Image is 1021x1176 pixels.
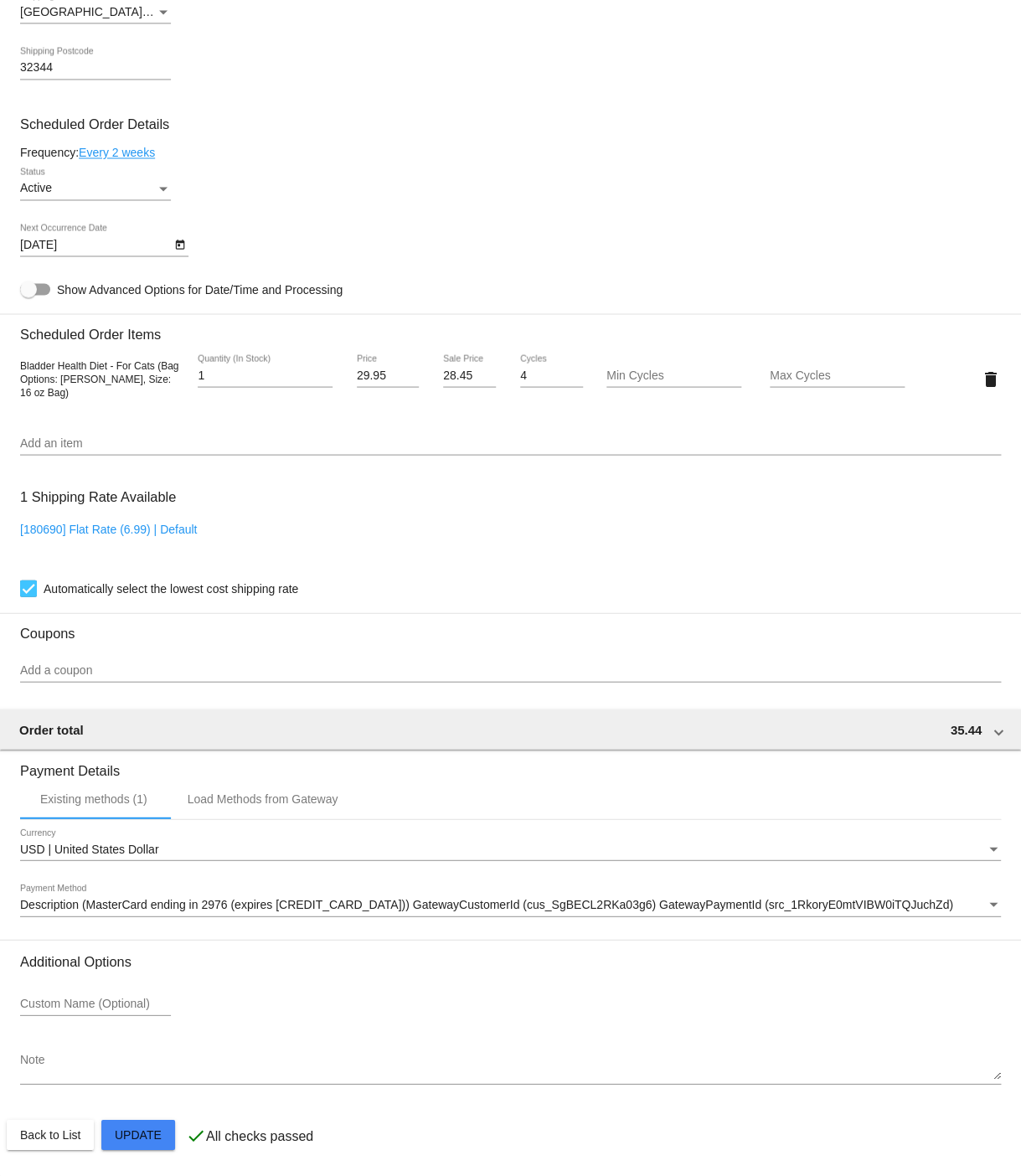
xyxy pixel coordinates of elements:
input: Shipping Postcode [20,61,171,75]
input: Sale Price [443,369,496,382]
div: Frequency: [20,146,1001,159]
a: Every 2 weeks [79,146,155,159]
h3: Payment Details [20,750,1001,778]
mat-icon: check [186,1125,206,1145]
a: [180690] Flat Rate (6.99) | Default [20,522,197,535]
span: [GEOGRAPHIC_DATA] | [US_STATE] [20,5,217,18]
button: Update [101,1119,175,1149]
h3: Scheduled Order Details [20,116,1001,132]
mat-select: Payment Method [20,898,1001,911]
h3: Additional Options [20,953,1001,969]
span: Description (MasterCard ending in 2976 (expires [CREDIT_CARD_DATA])) GatewayCustomerId (cus_SgBEC... [20,897,953,910]
button: Open calendar [171,235,188,252]
span: Show Advanced Options for Date/Time and Processing [57,281,343,297]
input: Custom Name (Optional) [20,997,171,1010]
h3: Scheduled Order Items [20,313,1001,342]
div: Load Methods from Gateway [188,792,338,805]
div: Existing methods (1) [40,792,147,805]
h3: Coupons [20,612,1001,641]
input: Max Cycles [770,369,905,382]
mat-icon: delete [981,369,1001,389]
p: All checks passed [206,1128,313,1143]
input: Add a coupon [20,663,1001,677]
input: Min Cycles [606,369,741,382]
mat-select: Shipping State [20,6,171,19]
input: Next Occurrence Date [20,238,171,251]
span: Active [20,181,52,194]
span: Back to List [20,1127,80,1141]
mat-select: Currency [20,843,1001,856]
span: Automatically select the lowest cost shipping rate [44,578,298,598]
input: Quantity (In Stock) [198,369,333,382]
span: USD | United States Dollar [20,842,158,855]
span: Bladder Health Diet - For Cats (Bag Options: [PERSON_NAME], Size: 16 oz Bag) [20,359,178,398]
mat-select: Status [20,182,171,195]
input: Add an item [20,436,1001,450]
span: Order total [19,722,84,736]
span: 35.44 [950,722,982,736]
button: Back to List [7,1119,94,1149]
h3: 1 Shipping Rate Available [20,478,176,514]
span: Update [115,1127,162,1141]
input: Price [357,369,420,382]
input: Cycles [520,369,583,382]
